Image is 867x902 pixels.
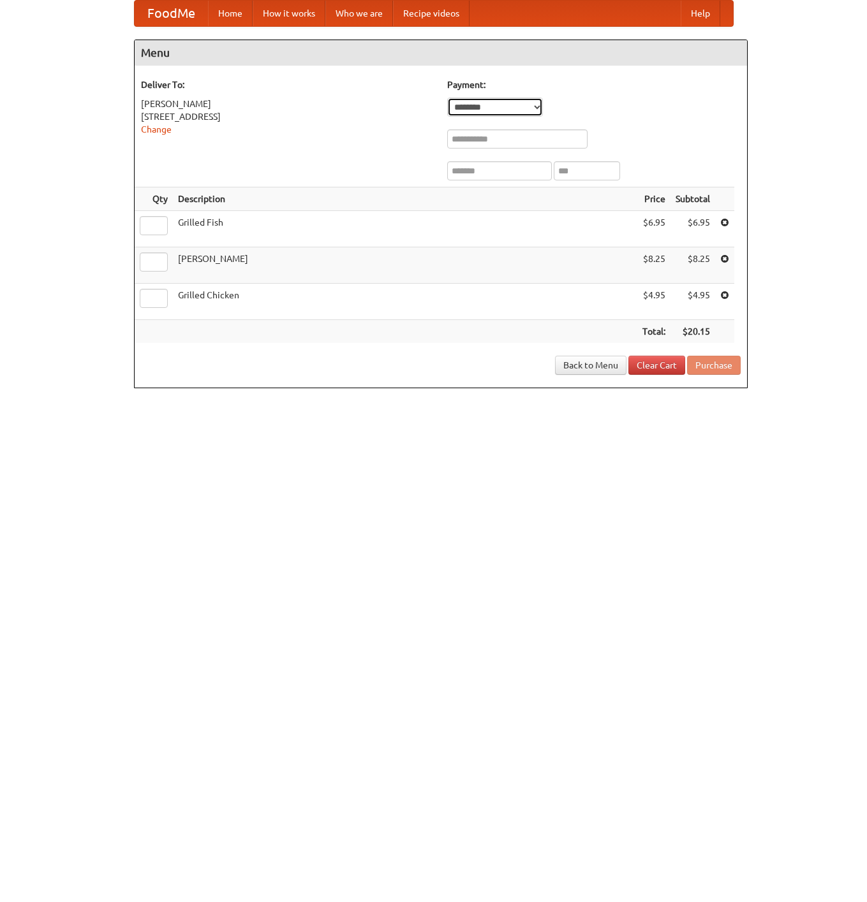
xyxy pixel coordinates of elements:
th: Subtotal [671,187,715,211]
a: FoodMe [135,1,208,26]
td: $8.25 [671,247,715,284]
h4: Menu [135,40,747,66]
a: Help [681,1,720,26]
th: Price [637,187,671,211]
div: [STREET_ADDRESS] [141,110,434,123]
h5: Deliver To: [141,78,434,91]
a: How it works [253,1,325,26]
a: Recipe videos [393,1,470,26]
a: Back to Menu [555,356,626,375]
th: Qty [135,187,173,211]
td: [PERSON_NAME] [173,247,637,284]
a: Who we are [325,1,393,26]
th: $20.15 [671,320,715,344]
a: Clear Cart [628,356,685,375]
a: Change [141,124,172,135]
div: [PERSON_NAME] [141,98,434,110]
td: Grilled Chicken [173,284,637,320]
a: Home [208,1,253,26]
td: $4.95 [671,284,715,320]
td: $6.95 [637,211,671,247]
th: Description [173,187,637,211]
td: $6.95 [671,211,715,247]
td: $4.95 [637,284,671,320]
th: Total: [637,320,671,344]
button: Purchase [687,356,741,375]
td: $8.25 [637,247,671,284]
h5: Payment: [447,78,741,91]
td: Grilled Fish [173,211,637,247]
